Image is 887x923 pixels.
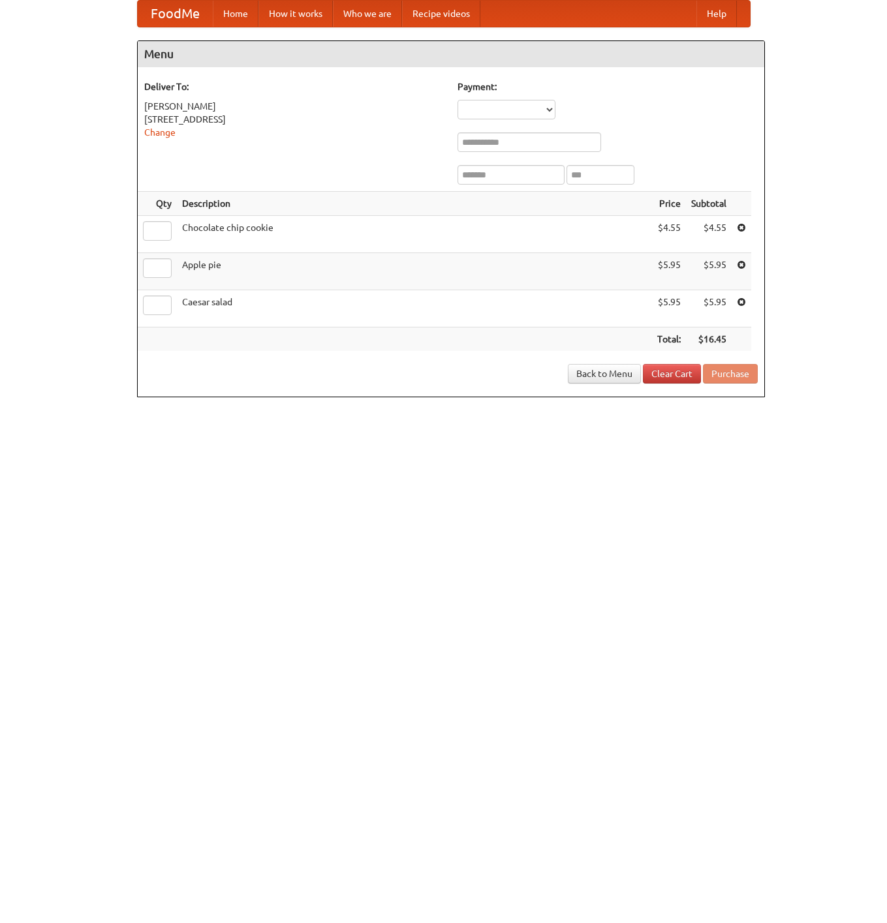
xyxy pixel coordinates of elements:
[177,253,652,290] td: Apple pie
[696,1,737,27] a: Help
[652,192,686,216] th: Price
[144,113,444,126] div: [STREET_ADDRESS]
[652,253,686,290] td: $5.95
[686,253,732,290] td: $5.95
[703,364,758,384] button: Purchase
[686,192,732,216] th: Subtotal
[213,1,258,27] a: Home
[144,127,176,138] a: Change
[402,1,480,27] a: Recipe videos
[144,100,444,113] div: [PERSON_NAME]
[652,216,686,253] td: $4.55
[258,1,333,27] a: How it works
[177,192,652,216] th: Description
[138,192,177,216] th: Qty
[686,290,732,327] td: $5.95
[643,364,701,384] a: Clear Cart
[177,290,652,327] td: Caesar salad
[652,290,686,327] td: $5.95
[568,364,641,384] a: Back to Menu
[333,1,402,27] a: Who we are
[686,327,732,352] th: $16.45
[652,327,686,352] th: Total:
[138,1,213,27] a: FoodMe
[686,216,732,253] td: $4.55
[144,80,444,93] h5: Deliver To:
[177,216,652,253] td: Chocolate chip cookie
[138,41,764,67] h4: Menu
[458,80,758,93] h5: Payment:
